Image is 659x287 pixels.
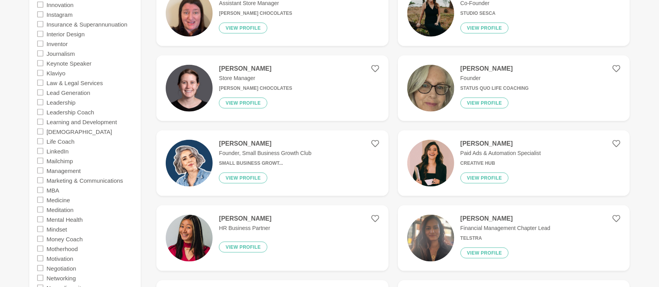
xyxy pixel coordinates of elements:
label: Negotiation [47,263,76,273]
h6: Status Quo Life Coaching [460,86,529,91]
button: View profile [460,23,509,34]
label: Marketing & Communications [47,175,123,185]
h4: [PERSON_NAME] [460,140,541,148]
label: Mental Health [47,214,83,224]
h4: [PERSON_NAME] [460,215,550,223]
a: [PERSON_NAME]Paid Ads & Automation SpecialistCreative HubView profile [398,130,630,196]
label: Motherhood [47,244,78,253]
img: 029c2c42733b9d2b0ba2768d6a5c372c1f7a500f-500x500.jpg [166,65,213,112]
label: Journalism [47,48,75,58]
a: [PERSON_NAME]Store Manager[PERSON_NAME] ChocolatesView profile [156,55,388,121]
img: a2b5ec4cdb7fbacf9b3896bd53efcf5c26ff86ee-1224x1626.jpg [407,65,454,112]
label: Money Coach [47,234,83,244]
label: LinkedIn [47,146,69,156]
a: [PERSON_NAME]HR Business PartnerView profile [156,205,388,271]
label: Mailchimp [47,156,73,166]
label: Learning and Development [47,117,117,127]
label: Leadership Coach [47,107,94,117]
label: Meditation [47,205,73,214]
h6: Studio Sesca [460,11,513,16]
h4: [PERSON_NAME] [219,215,271,223]
img: 97086b387fc226d6d01cf5914affb05117c0ddcf-3316x4145.jpg [166,215,213,262]
label: Lead Generation [47,87,90,97]
a: [PERSON_NAME]FounderStatus Quo Life CoachingView profile [398,55,630,121]
h6: [PERSON_NAME] Chocolates [219,86,292,91]
label: Management [47,166,81,175]
label: Instagram [47,9,73,19]
img: ee0edfca580b48478b9949b37cc6a4240d151855-1440x1440.webp [407,140,454,187]
label: Klaviyo [47,68,65,78]
label: Networking [47,273,76,283]
h4: [PERSON_NAME] [219,65,292,73]
img: 03bfb53124d49694adad274760d762930bde5657-1080x1080.jpg [166,140,213,187]
a: [PERSON_NAME]Founder, Small Business Growth ClubSmall Business Growt...View profile [156,130,388,196]
h4: [PERSON_NAME] [460,65,529,73]
p: Founder [460,74,529,82]
h4: [PERSON_NAME] [219,140,312,148]
p: Financial Management Chapter Lead [460,224,550,232]
label: Law & Legal Services [47,78,103,87]
h6: Small Business Growt... [219,160,312,166]
a: [PERSON_NAME]Financial Management Chapter LeadTelstraView profile [398,205,630,271]
button: View profile [460,248,509,258]
label: Life Coach [47,136,75,146]
label: Mindset [47,224,67,234]
button: View profile [219,242,267,253]
button: View profile [460,173,509,184]
label: Insurance & Superannunuation [47,19,127,29]
label: [DEMOGRAPHIC_DATA] [47,127,112,136]
label: MBA [47,185,59,195]
p: HR Business Partner [219,224,271,232]
img: dbd646e5a69572db4a1904c898541240c071e52b-2316x3088.jpg [407,215,454,262]
h6: Telstra [460,235,550,241]
p: Founder, Small Business Growth Club [219,149,312,157]
label: Keynote Speaker [47,58,91,68]
button: View profile [460,98,509,109]
label: Inventor [47,39,68,48]
button: View profile [219,98,267,109]
label: Motivation [47,253,73,263]
label: Interior Design [47,29,85,39]
p: Store Manager [219,74,292,82]
h6: [PERSON_NAME] CHOCOLATES [219,11,292,16]
button: View profile [219,23,267,34]
h6: Creative Hub [460,160,541,166]
button: View profile [219,173,267,184]
p: Paid Ads & Automation Specialist [460,149,541,157]
label: Medicine [47,195,70,205]
label: Leadership [47,97,75,107]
